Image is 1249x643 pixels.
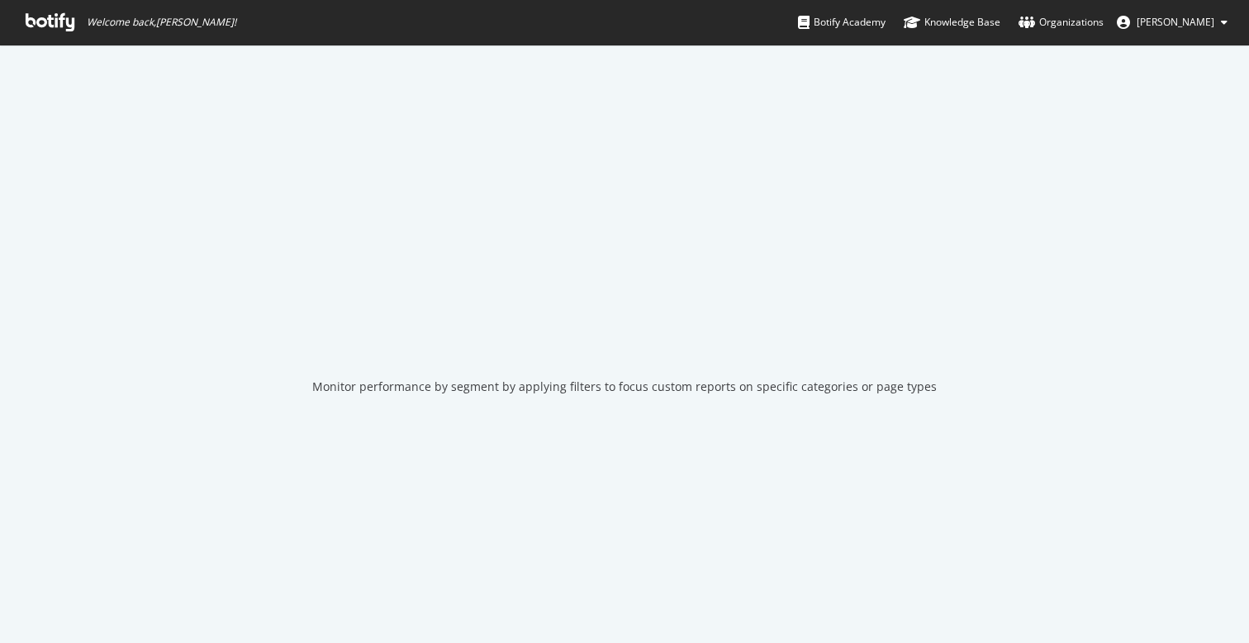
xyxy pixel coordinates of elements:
span: Welcome back, [PERSON_NAME] ! [87,16,236,29]
button: [PERSON_NAME] [1104,9,1241,36]
div: Organizations [1019,14,1104,31]
div: animation [565,293,684,352]
div: Botify Academy [798,14,886,31]
span: John McLendon [1137,15,1214,29]
div: Monitor performance by segment by applying filters to focus custom reports on specific categories... [312,379,937,395]
div: Knowledge Base [904,14,1000,31]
